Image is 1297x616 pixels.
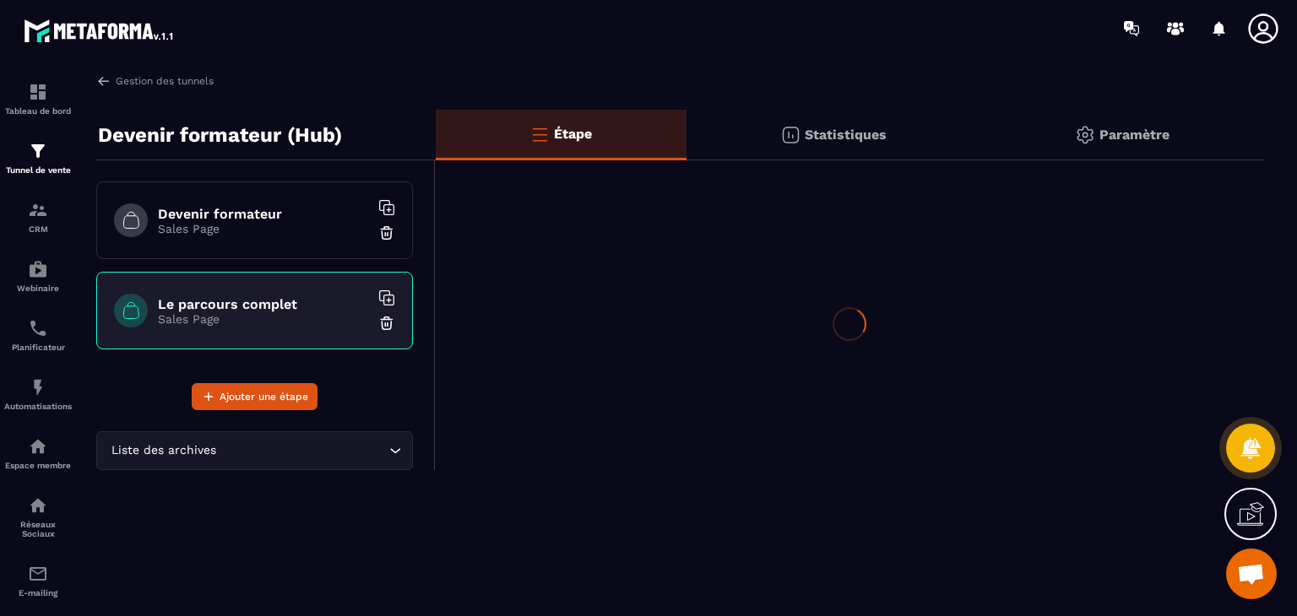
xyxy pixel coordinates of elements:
img: automations [28,377,48,397]
p: Espace membre [4,461,72,470]
img: formation [28,141,48,161]
span: Ajouter une étape [220,388,308,405]
img: bars-o.4a397970.svg [529,124,550,144]
span: Liste des archives [107,441,220,460]
img: trash [378,315,395,332]
p: Webinaire [4,284,72,293]
img: formation [28,82,48,102]
p: Paramètre [1099,127,1169,143]
img: automations [28,436,48,457]
a: Ouvrir le chat [1226,548,1277,599]
p: Automatisations [4,402,72,411]
a: formationformationCRM [4,187,72,246]
img: trash [378,224,395,241]
div: Search for option [96,431,413,470]
a: schedulerschedulerPlanificateur [4,305,72,365]
h6: Devenir formateur [158,206,369,222]
a: formationformationTableau de bord [4,69,72,128]
a: social-networksocial-networkRéseaux Sociaux [4,483,72,551]
p: Devenir formateur (Hub) [98,118,342,152]
a: automationsautomationsWebinaire [4,246,72,305]
p: Sales Page [158,312,369,326]
p: Tunnel de vente [4,165,72,175]
p: Sales Page [158,222,369,235]
img: stats.20deebd0.svg [780,125,800,145]
a: emailemailE-mailing [4,551,72,610]
img: logo [24,15,176,46]
a: formationformationTunnel de vente [4,128,72,187]
img: arrow [96,73,111,89]
img: email [28,564,48,584]
img: social-network [28,495,48,516]
img: formation [28,200,48,220]
img: setting-gr.5f69749f.svg [1075,125,1095,145]
a: automationsautomationsAutomatisations [4,365,72,424]
h6: Le parcours complet [158,296,369,312]
img: automations [28,259,48,279]
p: E-mailing [4,588,72,597]
input: Search for option [220,441,385,460]
p: CRM [4,224,72,234]
a: Gestion des tunnels [96,73,214,89]
a: automationsautomationsEspace membre [4,424,72,483]
p: Tableau de bord [4,106,72,116]
p: Réseaux Sociaux [4,520,72,538]
p: Planificateur [4,343,72,352]
img: scheduler [28,318,48,338]
button: Ajouter une étape [192,383,317,410]
p: Statistiques [805,127,887,143]
p: Étape [554,126,592,142]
